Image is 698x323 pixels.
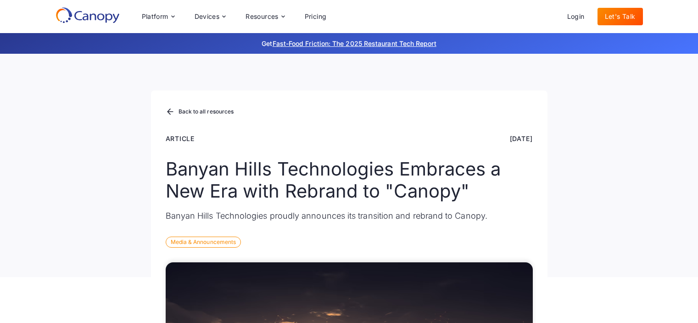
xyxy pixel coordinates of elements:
[134,7,182,26] div: Platform
[142,13,168,20] div: Platform
[597,8,643,25] a: Let's Talk
[166,237,241,248] div: Media & Announcements
[273,40,436,47] a: Fast-Food Friction: The 2025 Restaurant Tech Report
[195,13,220,20] div: Devices
[560,8,592,25] a: Login
[166,134,195,143] div: Article
[187,7,233,26] div: Devices
[166,158,533,202] h1: Banyan Hills Technologies Embraces a New Era with Rebrand to "Canopy"
[510,134,533,143] div: [DATE]
[238,7,291,26] div: Resources
[179,109,234,114] div: Back to all resources
[246,13,279,20] div: Resources
[297,8,334,25] a: Pricing
[166,210,533,222] p: Banyan Hills Technologies proudly announces its transition and rebrand to Canopy.
[166,106,234,118] a: Back to all resources
[124,39,574,48] p: Get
